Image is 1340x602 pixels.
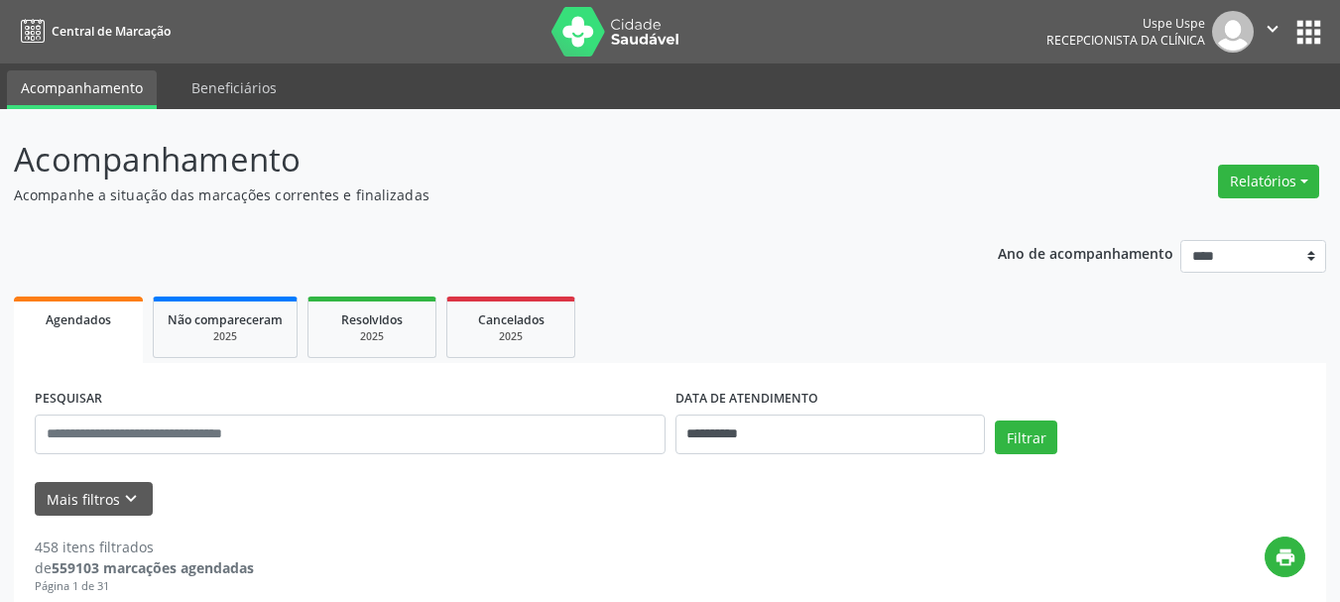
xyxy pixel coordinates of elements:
[178,70,291,105] a: Beneficiários
[1212,11,1254,53] img: img
[478,311,545,328] span: Cancelados
[168,329,283,344] div: 2025
[995,421,1057,454] button: Filtrar
[14,135,932,184] p: Acompanhamento
[322,329,422,344] div: 2025
[46,311,111,328] span: Agendados
[1265,537,1305,577] button: print
[1046,15,1205,32] div: Uspe Uspe
[52,23,171,40] span: Central de Marcação
[341,311,403,328] span: Resolvidos
[7,70,157,109] a: Acompanhamento
[52,558,254,577] strong: 559103 marcações agendadas
[168,311,283,328] span: Não compareceram
[35,537,254,557] div: 458 itens filtrados
[675,384,818,415] label: DATA DE ATENDIMENTO
[14,15,171,48] a: Central de Marcação
[35,384,102,415] label: PESQUISAR
[35,557,254,578] div: de
[14,184,932,205] p: Acompanhe a situação das marcações correntes e finalizadas
[1291,15,1326,50] button: apps
[1218,165,1319,198] button: Relatórios
[1254,11,1291,53] button: 
[461,329,560,344] div: 2025
[1275,546,1296,568] i: print
[1262,18,1283,40] i: 
[998,240,1173,265] p: Ano de acompanhamento
[35,482,153,517] button: Mais filtroskeyboard_arrow_down
[35,578,254,595] div: Página 1 de 31
[120,488,142,510] i: keyboard_arrow_down
[1046,32,1205,49] span: Recepcionista da clínica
